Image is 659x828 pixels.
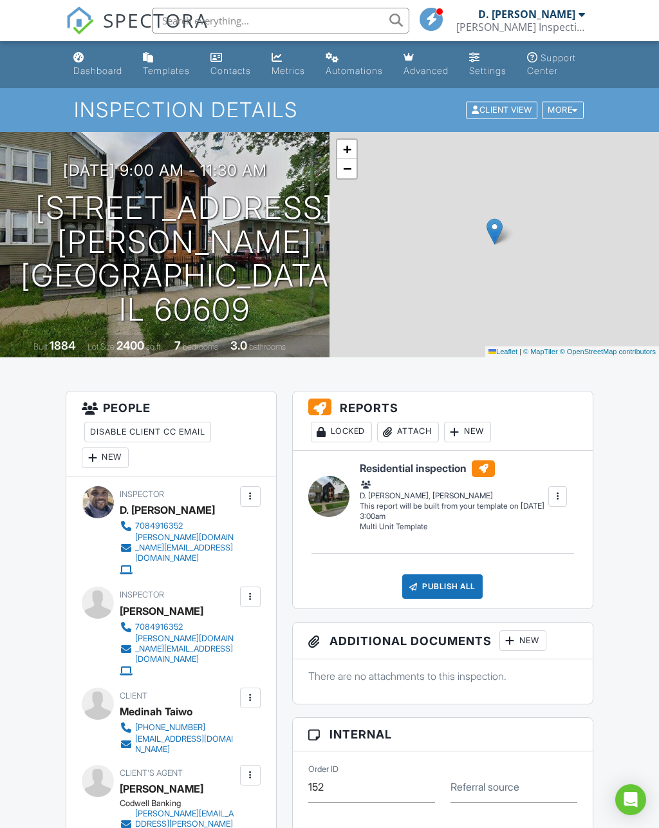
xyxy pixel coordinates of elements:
div: Publish All [402,574,483,599]
span: sq.ft. [146,342,162,352]
a: Automations (Basic) [320,46,388,83]
span: − [343,160,351,176]
span: Lot Size [88,342,115,352]
div: Contacts [210,65,251,76]
span: SPECTORA [103,6,209,33]
div: Templates [143,65,190,76]
h3: Internal [293,718,593,751]
a: Contacts [205,46,256,83]
h3: [DATE] 9:00 am - 11:30 am [63,162,267,179]
div: Dashboard [73,65,122,76]
div: [PERSON_NAME][DOMAIN_NAME][EMAIL_ADDRESS][DOMAIN_NAME] [135,634,236,664]
div: 7084916352 [135,521,183,531]
div: Automations [326,65,383,76]
div: 7084916352 [135,622,183,632]
a: Dashboard [68,46,127,83]
div: 3.0 [230,339,247,352]
div: D. [PERSON_NAME], [PERSON_NAME] [360,478,547,501]
h3: Reports [293,391,593,451]
div: New [444,422,491,442]
div: Multi Unit Template [360,522,547,532]
div: More [542,102,584,119]
a: Settings [464,46,512,83]
h3: Additional Documents [293,623,593,659]
label: Order ID [308,763,339,775]
div: Medinah Taiwo [120,702,192,721]
div: Codwell Banking [120,798,246,809]
span: Client's Agent [120,768,183,778]
div: [PHONE_NUMBER] [135,722,205,733]
div: Attach [377,422,439,442]
a: [PERSON_NAME][DOMAIN_NAME][EMAIL_ADDRESS][DOMAIN_NAME] [120,532,236,563]
img: Marker [487,218,503,245]
a: Support Center [522,46,590,83]
div: Support Center [527,52,576,76]
div: 1884 [50,339,75,352]
a: [PHONE_NUMBER] [120,721,236,734]
div: Metrics [272,65,305,76]
div: Locked [311,422,372,442]
span: Inspector [120,590,164,599]
div: Advanced [404,65,449,76]
span: bedrooms [183,342,218,352]
div: D. [PERSON_NAME] [478,8,575,21]
a: Client View [465,104,541,114]
div: This report will be built from your template on [DATE] 3:00am [360,501,547,522]
h1: [STREET_ADDRESS][PERSON_NAME] [GEOGRAPHIC_DATA], IL 60609 [21,191,348,327]
div: Open Intercom Messenger [615,784,646,815]
div: New [82,447,129,468]
div: [PERSON_NAME] [120,601,203,621]
span: | [519,348,521,355]
div: Disable Client CC Email [84,422,211,442]
div: Client View [466,102,537,119]
img: The Best Home Inspection Software - Spectora [66,6,94,35]
a: [EMAIL_ADDRESS][DOMAIN_NAME] [120,734,236,755]
div: [PERSON_NAME][DOMAIN_NAME][EMAIL_ADDRESS][DOMAIN_NAME] [135,532,236,563]
div: Settings [469,65,506,76]
h3: People [66,391,275,476]
a: Advanced [398,46,454,83]
a: Metrics [266,46,310,83]
span: Built [33,342,48,352]
div: New [499,630,546,651]
a: [PERSON_NAME][DOMAIN_NAME][EMAIL_ADDRESS][DOMAIN_NAME] [120,634,236,664]
a: 7084916352 [120,621,236,634]
a: © OpenStreetMap contributors [560,348,656,355]
a: Zoom out [337,159,357,178]
a: Leaflet [488,348,517,355]
span: Inspector [120,489,164,499]
h6: Residential inspection [360,460,547,477]
div: 7 [174,339,181,352]
span: bathrooms [249,342,286,352]
a: [PERSON_NAME] [120,779,203,798]
h1: Inspection Details [74,99,585,121]
span: + [343,141,351,157]
a: 7084916352 [120,520,236,532]
a: © MapTiler [523,348,558,355]
a: SPECTORA [66,17,209,44]
div: Calhoun Inspection services, LLC. [456,21,585,33]
div: D. [PERSON_NAME] [120,500,215,520]
span: Client [120,691,147,701]
input: Search everything... [152,8,409,33]
label: Referral source [450,780,519,794]
p: There are no attachments to this inspection. [308,669,577,683]
a: Templates [138,46,195,83]
div: [EMAIL_ADDRESS][DOMAIN_NAME] [135,734,236,755]
a: Zoom in [337,140,357,159]
div: 2400 [116,339,144,352]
